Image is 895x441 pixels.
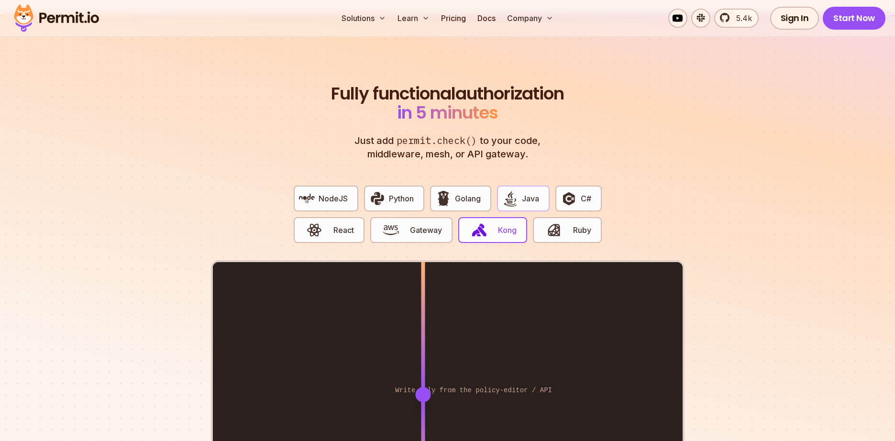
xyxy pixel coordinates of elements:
a: Docs [474,9,499,28]
img: Kong [471,222,487,238]
span: in 5 minutes [397,100,498,125]
a: Start Now [823,7,885,30]
span: C# [581,193,591,204]
img: React [306,222,322,238]
span: Kong [498,224,517,236]
a: Sign In [770,7,819,30]
a: 5.4k [714,9,759,28]
img: Permit logo [10,2,103,34]
p: Just add to your code, middleware, mesh, or API gateway. [344,134,551,161]
img: Gateway [383,222,399,238]
button: Solutions [338,9,390,28]
span: React [333,224,354,236]
span: Java [522,193,539,204]
button: Learn [394,9,433,28]
img: Golang [435,190,452,207]
code: Enforce routes directly from the policy-editor / API [336,378,559,403]
span: Fully functional [331,84,455,103]
img: C# [561,190,577,207]
span: 5.4k [730,12,752,24]
span: Ruby [573,224,591,236]
button: Company [503,9,557,28]
img: NodeJS [299,190,315,207]
a: Pricing [437,9,470,28]
img: Ruby [546,222,562,238]
img: Java [502,190,519,207]
span: NodeJS [319,193,348,204]
h2: authorization [329,84,566,122]
img: Python [369,190,386,207]
code: Write complex Rego code :( [388,378,506,403]
span: Golang [455,193,481,204]
span: Gateway [410,224,442,236]
span: Python [389,193,414,204]
span: permit.check() [394,134,480,148]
